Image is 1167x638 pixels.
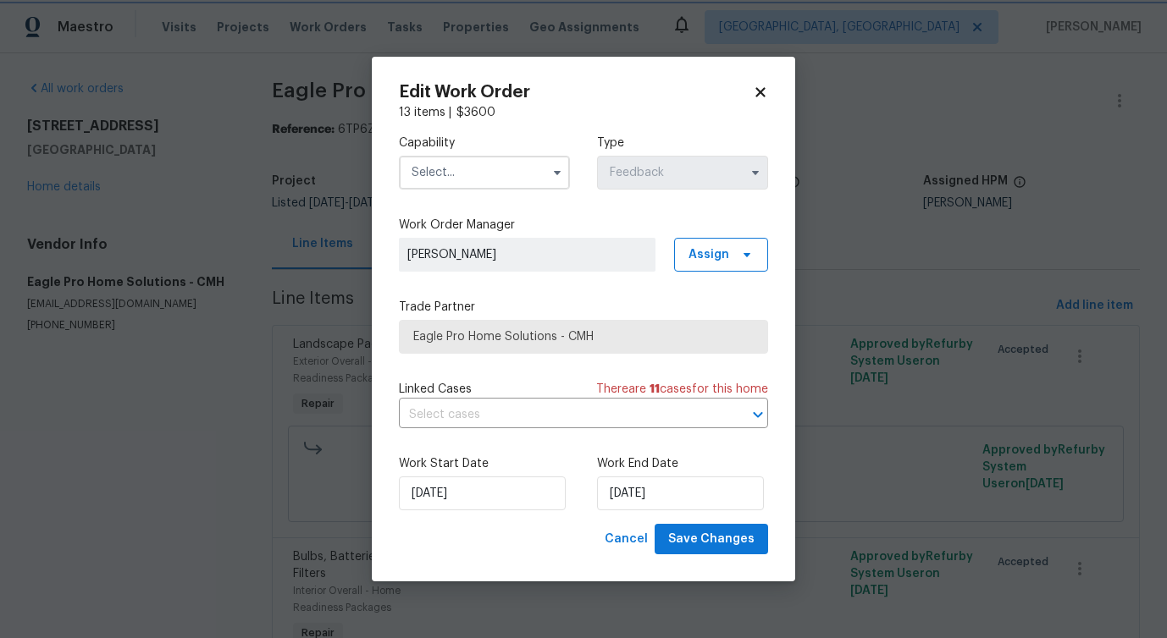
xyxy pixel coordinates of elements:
[413,328,754,345] span: Eagle Pro Home Solutions - CMH
[597,135,768,151] label: Type
[399,455,570,472] label: Work Start Date
[597,476,764,510] input: M/D/YYYY
[605,529,648,550] span: Cancel
[407,246,647,263] span: [PERSON_NAME]
[598,524,655,555] button: Cancel
[399,84,753,101] h2: Edit Work Order
[399,381,472,398] span: Linked Cases
[399,476,566,510] input: M/D/YYYY
[399,402,721,428] input: Select cases
[399,217,768,234] label: Work Order Manager
[597,156,768,190] input: Select...
[399,299,768,316] label: Trade Partner
[689,246,729,263] span: Assign
[650,383,660,395] span: 11
[399,135,570,151] label: Capability
[655,524,768,555] button: Save Changes
[668,529,755,550] span: Save Changes
[745,162,766,183] button: Show options
[399,156,570,190] input: Select...
[547,162,567,183] button: Show options
[597,455,768,472] label: Work End Date
[746,403,770,426] button: Open
[456,107,495,118] span: $ 3600
[399,104,768,121] div: 13 items |
[596,381,768,398] span: There are case s for this home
